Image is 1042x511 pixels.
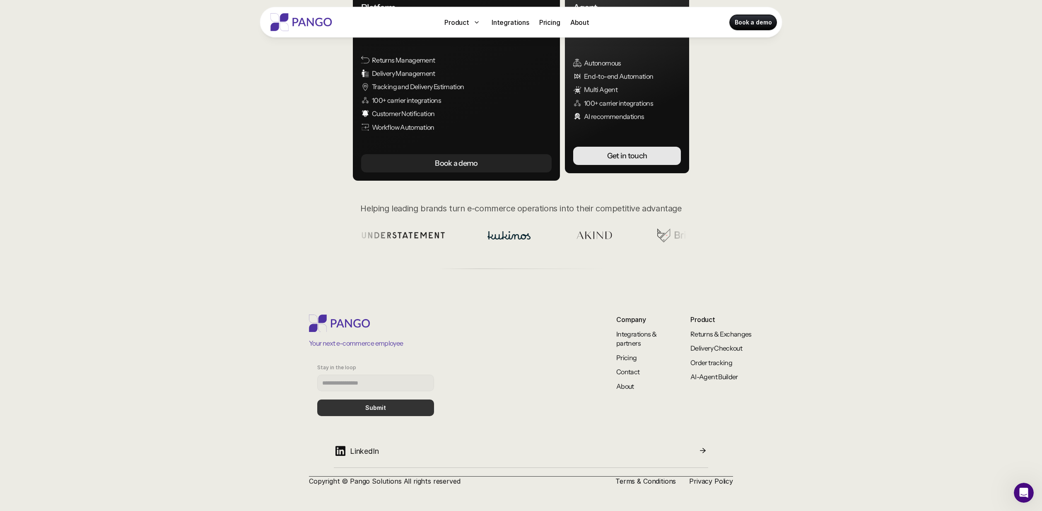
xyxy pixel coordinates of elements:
a: Privacy Policy [689,477,733,485]
p: Stay in the loop [317,365,356,371]
a: Contact [616,368,640,376]
p: Product [444,17,469,27]
p: Company [616,315,662,325]
a: Order tracking [690,358,732,367]
iframe: Intercom live chat [1014,483,1034,503]
p: Your next e-commerce employee [309,339,403,348]
p: Integrations [492,17,529,27]
a: Integrations & partners [616,330,657,347]
a: Terms & Conditions [615,477,676,485]
p: Copyright © Pango Solutions All rights reserved [309,477,602,486]
a: About [567,15,592,29]
a: Book a demo [730,15,777,29]
p: Book a demo [735,18,772,26]
p: Product [690,315,757,325]
a: LinkedIn [334,441,708,468]
a: Pricing [536,15,564,29]
input: Stay in the loop [317,375,434,391]
button: Submit [317,400,434,416]
a: Delivery Checkout [690,344,742,352]
a: Returns & Exchanges [690,330,752,338]
a: AI-Agent Builder [690,373,738,381]
p: Submit [365,404,386,412]
p: About [570,17,589,27]
p: Pricing [539,17,560,27]
a: About [616,382,634,390]
a: Integrations [488,15,533,29]
p: LinkedIn [350,446,379,457]
a: Pricing [616,354,637,362]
